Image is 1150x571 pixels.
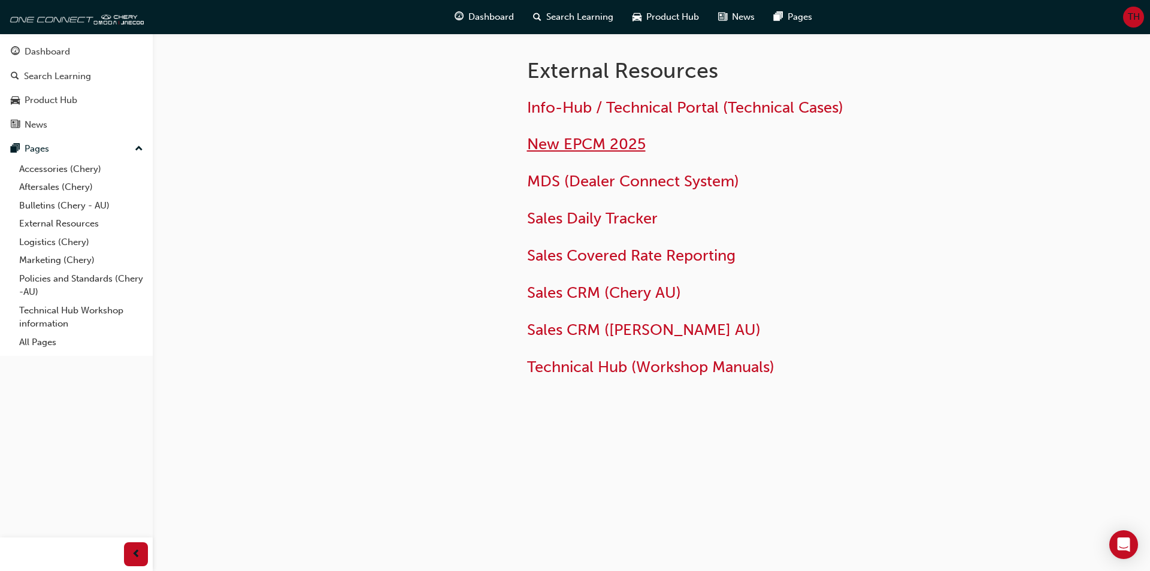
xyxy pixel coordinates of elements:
span: pages-icon [11,144,20,155]
button: Pages [5,138,148,160]
a: Policies and Standards (Chery -AU) [14,270,148,301]
span: search-icon [533,10,541,25]
a: Sales Daily Tracker [527,209,658,228]
a: Aftersales (Chery) [14,178,148,197]
button: DashboardSearch LearningProduct HubNews [5,38,148,138]
span: prev-icon [132,547,141,562]
span: up-icon [135,141,143,157]
span: Dashboard [468,10,514,24]
div: Open Intercom Messenger [1109,530,1138,559]
a: guage-iconDashboard [445,5,523,29]
a: Info-Hub / Technical Portal (Technical Cases) [527,98,843,117]
a: Search Learning [5,65,148,87]
span: car-icon [11,95,20,106]
span: Search Learning [546,10,613,24]
div: Product Hub [25,93,77,107]
span: search-icon [11,71,19,82]
span: guage-icon [11,47,20,58]
a: Dashboard [5,41,148,63]
h1: External Resources [527,58,920,84]
a: Logistics (Chery) [14,233,148,252]
span: TH [1128,10,1140,24]
a: Sales CRM (Chery AU) [527,283,681,302]
a: pages-iconPages [764,5,822,29]
a: All Pages [14,333,148,352]
img: oneconnect [6,5,144,29]
button: TH [1123,7,1144,28]
a: Accessories (Chery) [14,160,148,179]
span: pages-icon [774,10,783,25]
a: search-iconSearch Learning [523,5,623,29]
a: Product Hub [5,89,148,111]
a: news-iconNews [709,5,764,29]
span: news-icon [718,10,727,25]
a: News [5,114,148,136]
div: Dashboard [25,45,70,59]
span: car-icon [632,10,641,25]
div: Search Learning [24,70,91,83]
a: Bulletins (Chery - AU) [14,197,148,215]
a: Sales CRM ([PERSON_NAME] AU) [527,321,761,339]
div: News [25,118,47,132]
a: New EPCM 2025 [527,135,646,153]
a: Technical Hub (Workshop Manuals) [527,358,774,376]
a: External Resources [14,214,148,233]
span: news-icon [11,120,20,131]
span: Pages [788,10,812,24]
span: News [732,10,755,24]
a: Technical Hub Workshop information [14,301,148,333]
span: guage-icon [455,10,464,25]
a: Sales Covered Rate Reporting [527,246,736,265]
span: Product Hub [646,10,699,24]
div: Pages [25,142,49,156]
a: Marketing (Chery) [14,251,148,270]
a: MDS (Dealer Connect System) [527,172,739,191]
a: car-iconProduct Hub [623,5,709,29]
